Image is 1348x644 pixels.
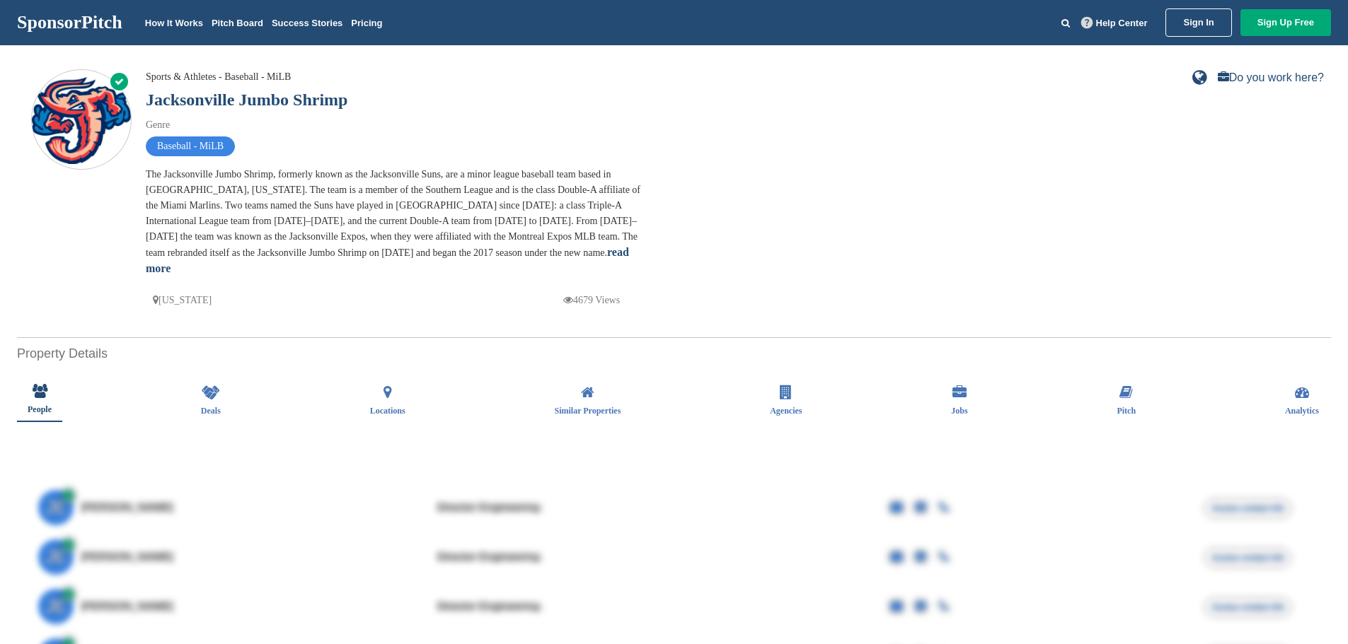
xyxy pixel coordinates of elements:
div: Genre [146,117,641,133]
a: Sign Up Free [1240,9,1331,36]
span: Jobs [951,406,967,415]
span: Access contact info [1204,597,1292,618]
div: Director Engineering [437,601,649,612]
span: Similar Properties [554,406,621,415]
a: read more [146,246,629,274]
span: Agencies [770,406,802,415]
h2: Property Details [17,344,1331,363]
div: Director Engineering [437,502,649,513]
span: JE [38,490,74,525]
span: JE [38,589,74,624]
a: Pitch Board [212,18,263,28]
div: The Jacksonville Jumbo Shrimp, formerly known as the Jacksonville Suns, are a minor league baseba... [146,167,641,277]
a: JE [PERSON_NAME] Director Engineering Access contact info [38,532,1310,582]
a: How It Works [145,18,203,28]
img: Sponsorpitch & Jacksonville Jumbo Shrimp [32,77,131,164]
p: [US_STATE] [153,291,212,309]
span: Access contact info [1204,547,1292,568]
span: Analytics [1285,406,1319,415]
div: Sports & Athletes - Baseball - MiLB [146,69,291,85]
div: Director Engineering [437,551,649,563]
a: Success Stories [272,18,342,28]
a: JE [PERSON_NAME] Director Engineering Access contact info [38,483,1310,532]
span: People [28,405,52,414]
a: JE [PERSON_NAME] Director Engineering Access contact info [38,582,1310,631]
span: Deals [201,406,221,415]
span: [PERSON_NAME] [81,551,174,563]
a: Do you work here? [1218,72,1324,83]
a: Jacksonville Jumbo Shrimp [146,90,347,109]
p: 4679 Views [563,291,620,309]
span: Pitch [1117,406,1136,415]
span: Baseball - MiLB [146,136,235,156]
a: Sign In [1165,8,1231,37]
span: Locations [370,406,405,415]
span: Access contact info [1204,498,1292,519]
a: Pricing [351,18,382,28]
a: Help Center [1078,15,1151,31]
span: JE [38,539,74,575]
span: [PERSON_NAME] [81,601,174,612]
span: [PERSON_NAME] [81,502,174,513]
a: SponsorPitch [17,13,122,32]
